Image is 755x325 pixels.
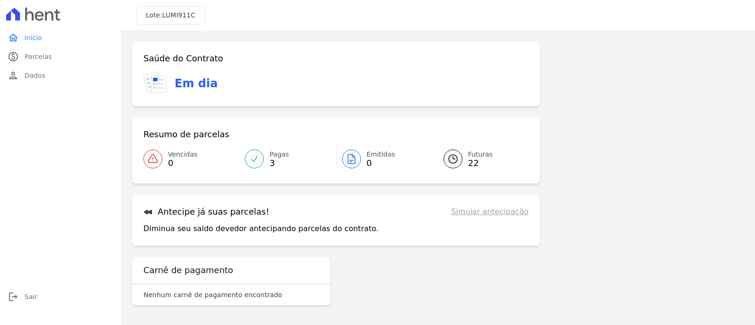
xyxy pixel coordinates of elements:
h3: Saúde do Contrato [143,53,223,64]
span: Pagas [269,150,289,159]
a: homeInício [4,28,117,47]
p: Nenhum carnê de pagamento encontrado [143,290,282,300]
span: 22 [468,159,493,167]
i: paid [8,51,19,62]
h3: Lote: [146,10,195,20]
span: Vencidas [168,150,197,159]
span: Início [25,33,42,42]
h3: Em dia [175,75,218,92]
p: Diminua seu saldo devedor antecipando parcelas do contrato. [143,223,378,234]
span: Parcelas [25,52,52,61]
span: 0 [367,159,395,167]
a: Vencidas 0 [143,146,239,172]
h3: Carnê de pagamento [143,265,233,276]
a: logoutSair [4,287,117,306]
span: 0 [168,159,197,167]
a: Futuras 22 [432,146,528,172]
span: Emitidas [367,150,395,159]
a: Pagas 3 [239,146,336,172]
a: paidParcelas [4,47,117,66]
h3: Antecipe já suas parcelas! [143,206,269,217]
i: logout [8,291,19,302]
span: LUMI911C [162,11,195,19]
a: Emitidas 0 [336,146,432,172]
h3: Resumo de parcelas [143,129,229,140]
span: 3 [269,159,289,167]
a: Simular antecipação [451,206,528,217]
a: personDados [4,66,117,85]
span: Sair [25,292,37,301]
span: Futuras [468,150,493,159]
span: Dados [25,71,45,80]
i: home [8,32,19,43]
i: person [8,70,19,81]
